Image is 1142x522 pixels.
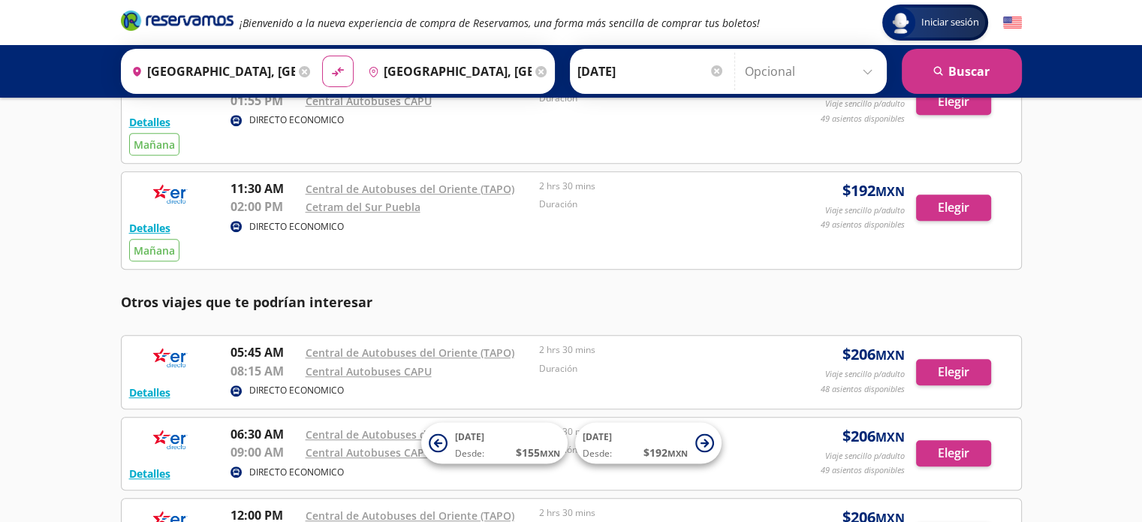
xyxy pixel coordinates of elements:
[306,345,514,360] a: Central de Autobuses del Oriente (TAPO)
[129,466,170,481] button: Detalles
[825,98,905,110] p: Viaje sencillo p/adulto
[825,204,905,217] p: Viaje sencillo p/adulto
[125,53,295,90] input: Buscar Origen
[842,343,905,366] span: $ 206
[842,180,905,202] span: $ 192
[306,427,514,442] a: Central de Autobuses del Oriente (TAPO)
[129,114,170,130] button: Detalles
[915,15,985,30] span: Iniciar sesión
[540,448,560,459] small: MXN
[231,198,298,216] p: 02:00 PM
[1003,14,1022,32] button: English
[455,447,484,460] span: Desde:
[362,53,532,90] input: Buscar Destino
[306,182,514,196] a: Central de Autobuses del Oriente (TAPO)
[821,464,905,477] p: 49 asientos disponibles
[583,447,612,460] span: Desde:
[129,343,212,373] img: RESERVAMOS
[306,200,420,214] a: Cetram del Sur Puebla
[916,359,991,385] button: Elegir
[916,89,991,115] button: Elegir
[249,384,344,397] p: DIRECTO ECONOMICO
[821,113,905,125] p: 49 asientos disponibles
[577,53,725,90] input: Elegir Fecha
[825,450,905,463] p: Viaje sencillo p/adulto
[916,440,991,466] button: Elegir
[575,423,722,464] button: [DATE]Desde:$192MXN
[821,219,905,231] p: 49 asientos disponibles
[134,243,175,258] span: Mañana
[745,53,879,90] input: Opcional
[667,448,688,459] small: MXN
[643,445,688,460] span: $ 192
[231,180,298,198] p: 11:30 AM
[916,195,991,221] button: Elegir
[249,220,344,234] p: DIRECTO ECONOMICO
[539,92,766,105] p: Duración
[306,94,432,108] a: Central Autobuses CAPU
[875,183,905,200] small: MXN
[129,385,170,400] button: Detalles
[231,362,298,380] p: 08:15 AM
[121,9,234,32] i: Brand Logo
[134,137,175,152] span: Mañana
[129,425,212,455] img: RESERVAMOS
[875,429,905,445] small: MXN
[539,362,766,376] p: Duración
[231,425,298,443] p: 06:30 AM
[121,9,234,36] a: Brand Logo
[240,16,760,30] em: ¡Bienvenido a la nueva experiencia de compra de Reservamos, una forma más sencilla de comprar tus...
[129,180,212,210] img: RESERVAMOS
[455,430,484,443] span: [DATE]
[249,113,344,127] p: DIRECTO ECONOMICO
[129,220,170,236] button: Detalles
[306,364,432,379] a: Central Autobuses CAPU
[539,180,766,193] p: 2 hrs 30 mins
[231,343,298,361] p: 05:45 AM
[121,292,1022,312] p: Otros viajes que te podrían interesar
[249,466,344,479] p: DIRECTO ECONOMICO
[231,443,298,461] p: 09:00 AM
[231,92,298,110] p: 01:55 PM
[825,368,905,381] p: Viaje sencillo p/adulto
[539,343,766,357] p: 2 hrs 30 mins
[583,430,612,443] span: [DATE]
[421,423,568,464] button: [DATE]Desde:$155MXN
[306,445,432,460] a: Central Autobuses CAPU
[539,506,766,520] p: 2 hrs 30 mins
[842,425,905,448] span: $ 206
[821,383,905,396] p: 48 asientos disponibles
[902,49,1022,94] button: Buscar
[539,198,766,211] p: Duración
[516,445,560,460] span: $ 155
[875,347,905,364] small: MXN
